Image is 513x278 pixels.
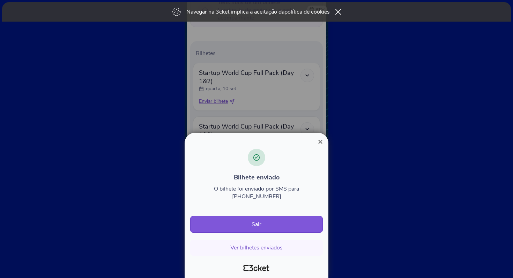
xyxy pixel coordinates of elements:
span: × [318,137,323,146]
p: O bilhete foi enviado por SMS para [PHONE_NUMBER] [190,185,323,200]
a: política de cookies [284,8,330,16]
p: Navegar na 3cket implica a aceitação da [186,8,330,16]
button: Sair [190,216,323,233]
button: Ver bilhetes enviados [190,240,323,256]
p: Bilhete enviado [190,173,323,182]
